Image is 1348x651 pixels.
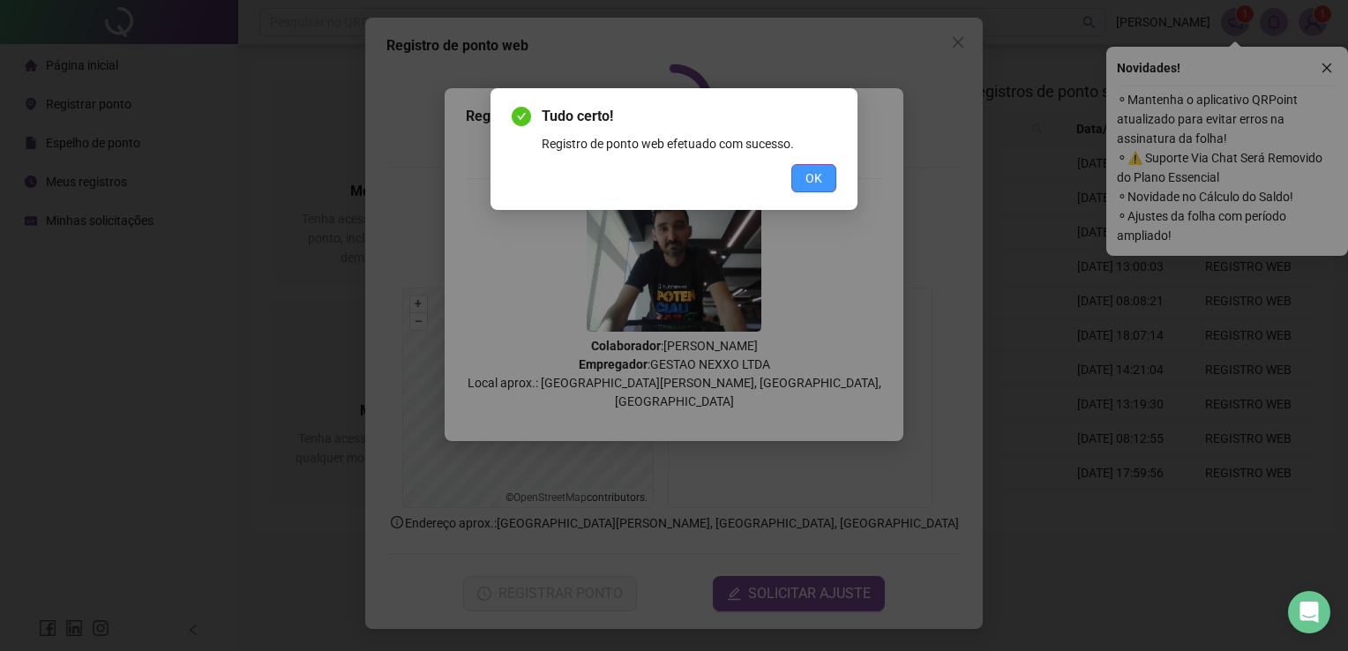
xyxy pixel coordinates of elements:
span: Tudo certo! [542,106,836,127]
div: Registro de ponto web efetuado com sucesso. [542,134,836,153]
div: Open Intercom Messenger [1288,591,1330,633]
span: OK [805,168,822,188]
button: OK [791,164,836,192]
span: check-circle [512,107,531,126]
